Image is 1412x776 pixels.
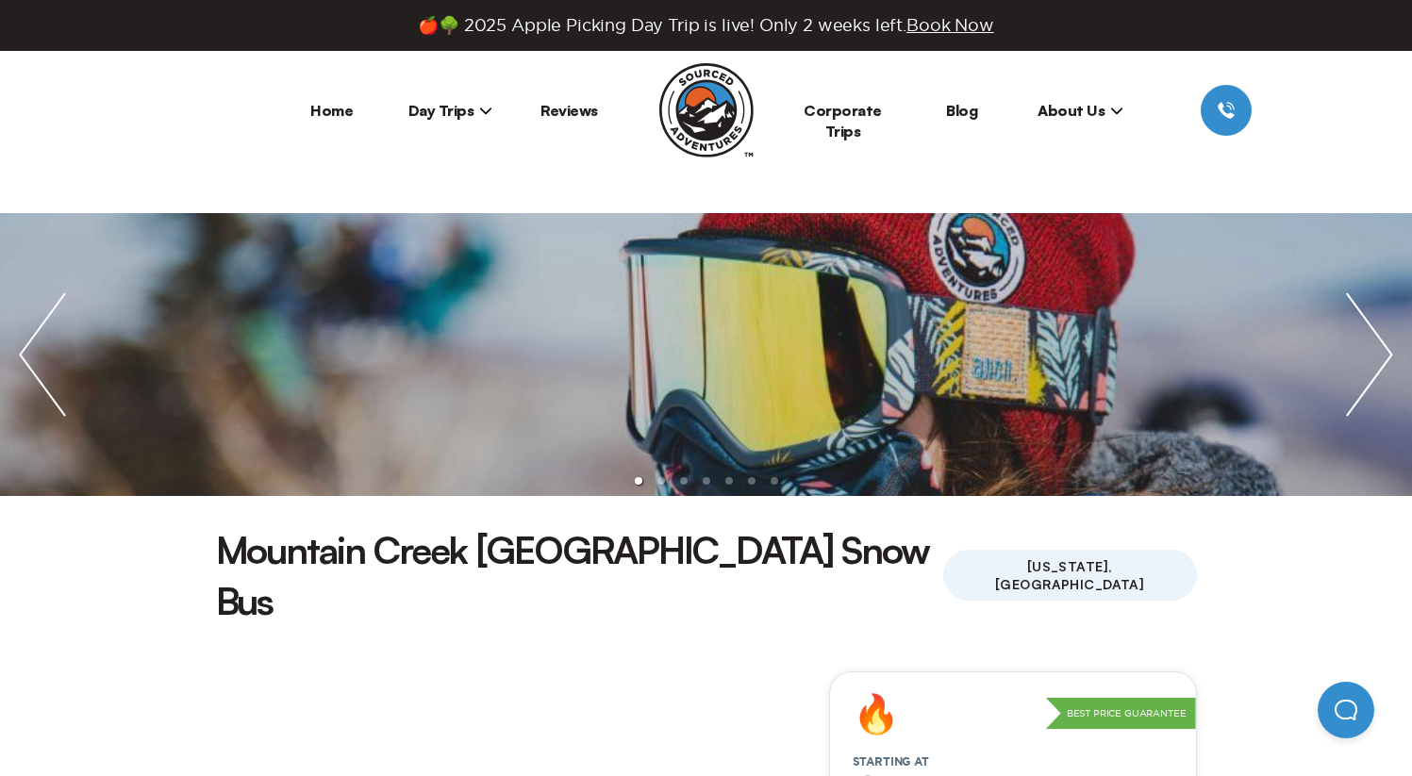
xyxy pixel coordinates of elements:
li: slide item 2 [657,477,665,485]
li: slide item 4 [703,477,710,485]
span: About Us [1038,101,1123,120]
span: Day Trips [408,101,493,120]
a: Reviews [540,101,598,120]
span: Starting at [830,755,952,768]
li: slide item 5 [725,477,733,485]
p: Best Price Guarantee [1046,698,1196,730]
h1: Mountain Creek [GEOGRAPHIC_DATA] Snow Bus [216,524,943,626]
span: 🍎🌳 2025 Apple Picking Day Trip is live! Only 2 weeks left. [418,15,993,36]
a: Corporate Trips [804,101,882,140]
span: Book Now [906,16,994,34]
a: Home [310,101,353,120]
div: 🔥 [853,695,900,733]
img: next slide / item [1327,213,1412,496]
span: [US_STATE], [GEOGRAPHIC_DATA] [943,550,1197,601]
a: Blog [946,101,977,120]
li: slide item 6 [748,477,756,485]
iframe: Help Scout Beacon - Open [1318,682,1374,738]
li: slide item 3 [680,477,688,485]
li: slide item 1 [635,477,642,485]
img: Sourced Adventures company logo [659,63,754,157]
li: slide item 7 [771,477,778,485]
